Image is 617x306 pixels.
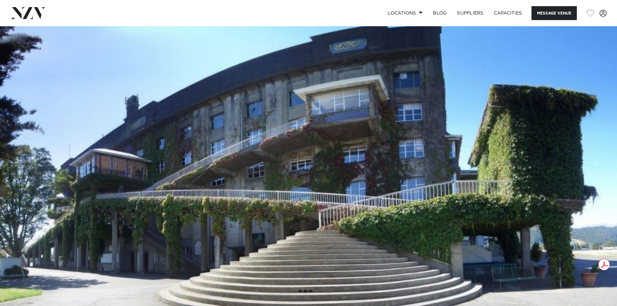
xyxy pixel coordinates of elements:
[531,6,577,20] button: Message Venue
[428,6,452,20] a: BLOG
[10,7,46,19] img: nzv-logo.png
[383,6,428,20] a: Locations
[452,6,488,20] a: SUPPLIERS
[489,6,527,20] a: Capacities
